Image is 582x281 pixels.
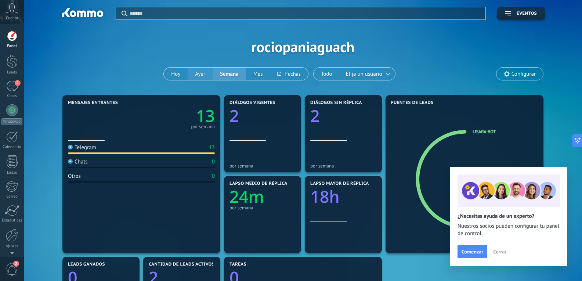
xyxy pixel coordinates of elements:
[149,262,214,267] span: Cantidad de leads activos
[391,100,434,105] span: Fuentes de leads
[229,262,246,267] span: Tareas
[458,213,560,220] h2: ¿Necesitas ayuda de un experto?
[1,145,23,149] div: Calendario
[314,68,340,80] button: Todo
[68,173,81,180] div: Otros
[141,105,215,127] a: 13
[1,194,23,199] div: Correo
[490,246,510,257] button: Cerrar
[310,163,376,169] div: por semana
[213,68,246,80] button: Semana
[68,262,105,267] span: Leads ganados
[1,244,23,249] div: Ajustes
[458,245,487,258] button: Comenzar
[310,185,340,208] text: 18h
[1,218,23,223] div: Estadísticas
[310,181,369,186] span: Lapso mayor de réplica
[68,145,73,149] img: Telegram
[246,68,270,80] button: Mes
[164,68,188,80] button: Hoy
[191,125,215,129] div: por semana
[68,144,96,151] div: Telegram
[229,185,264,208] text: 24m
[493,249,506,254] span: Cerrar
[462,249,483,254] span: Comenzar
[1,44,23,48] div: Panel
[310,105,320,127] text: 2
[6,16,18,21] span: Cuenta
[270,68,308,80] button: Fechas
[1,94,23,98] div: Chats
[15,80,21,86] span: 2
[68,158,88,165] div: Chats
[13,261,19,267] span: 2
[229,105,239,127] text: 2
[310,185,376,208] a: 18h
[229,100,275,105] span: Diálogos vigentes
[196,105,215,127] text: 13
[229,205,296,210] div: por semana
[511,71,536,77] span: Configurar
[1,70,23,75] div: Leads
[68,100,118,105] span: Mensajes entrantes
[209,144,215,151] div: 13
[340,68,395,80] button: Elija un usuario
[344,69,384,79] span: Elija un usuario
[517,11,537,16] span: Eventos
[473,129,496,135] a: Lisara-bot
[212,173,215,180] div: 0
[310,100,362,105] span: Diálogos sin réplica
[497,7,545,20] button: Eventos
[188,68,213,80] button: Ayer
[212,158,215,165] div: 0
[458,223,560,237] span: Nuestros socios pueden configurar tu panel de control.
[229,181,288,186] span: Lapso medio de réplica
[1,118,22,125] div: WhatsApp
[68,159,73,164] img: Chats
[1,170,23,175] div: Listas
[229,163,296,169] div: por semana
